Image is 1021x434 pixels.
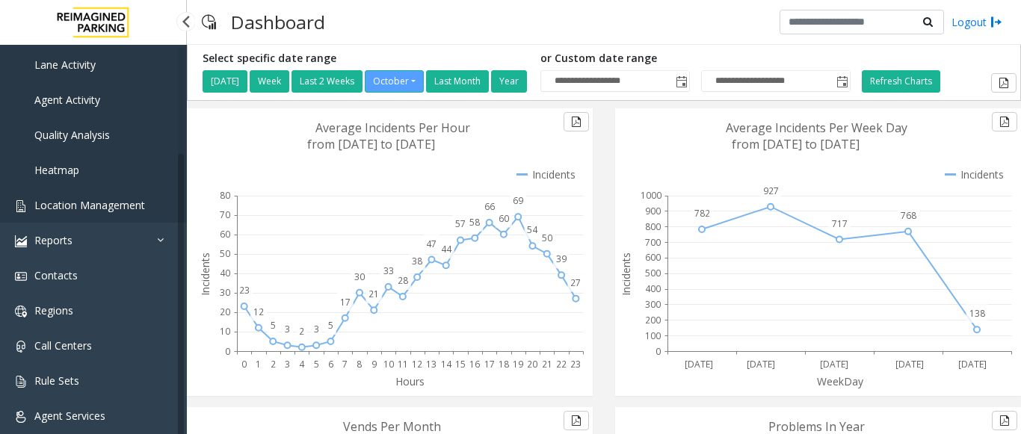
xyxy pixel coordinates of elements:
span: Agent Activity [34,93,100,107]
text: 700 [645,236,661,249]
h5: Select specific date range [203,52,529,65]
text: 21 [542,358,552,371]
text: 58 [469,216,480,229]
text: 4 [299,358,305,371]
text: 3 [285,358,290,371]
span: Location Management [34,198,145,212]
text: 47 [426,238,437,250]
text: 768 [901,209,916,222]
text: 900 [645,205,661,217]
text: 300 [645,298,661,311]
text: Average Incidents Per Hour [315,120,470,136]
text: Incidents [198,252,212,296]
text: [DATE] [895,358,924,371]
text: 23 [239,284,250,297]
text: 66 [484,200,495,213]
text: 18 [499,358,509,371]
text: [DATE] [747,358,775,371]
text: 80 [220,189,230,202]
text: 50 [220,247,230,260]
img: 'icon' [15,376,27,388]
text: 927 [763,185,779,197]
text: 15 [455,358,466,371]
span: Heatmap [34,163,79,177]
text: from [DATE] to [DATE] [307,136,435,152]
text: 28 [398,274,408,287]
text: 70 [220,208,230,221]
button: Export to pdf [991,73,1017,93]
img: 'icon' [15,306,27,317]
span: Reports [34,233,73,247]
text: 17 [484,358,495,371]
img: 'icon' [15,200,27,212]
text: 3 [285,323,290,335]
button: Export to pdf [992,112,1017,131]
img: logout [990,14,1002,30]
text: 11 [398,358,408,371]
text: 60 [499,212,509,225]
text: 50 [542,232,552,244]
text: 200 [645,314,661,326]
text: 138 [969,307,985,320]
button: Export to pdf [564,112,589,131]
text: 30 [220,286,230,299]
text: 19 [513,358,523,371]
text: [DATE] [820,358,848,371]
text: 22 [556,358,567,371]
span: Rule Sets [34,373,79,388]
text: 400 [645,282,661,295]
text: 20 [527,358,537,371]
text: 20 [220,306,230,318]
span: Toggle popup [673,71,689,92]
text: 800 [645,220,661,233]
text: 0 [241,358,247,371]
text: 60 [220,228,230,241]
text: 5 [314,358,319,371]
span: Lane Activity [34,58,96,72]
text: 23 [570,358,581,371]
button: Export to pdf [564,411,589,430]
text: 5 [328,319,333,332]
text: 17 [340,296,351,309]
text: 717 [832,217,848,230]
text: 1000 [641,189,661,202]
button: [DATE] [203,70,247,93]
span: Quality Analysis [34,128,110,142]
text: 33 [383,264,394,277]
text: 5 [271,319,276,332]
span: Contacts [34,268,78,282]
text: 100 [645,329,661,342]
text: 600 [645,251,661,264]
text: 0 [656,345,661,358]
span: Call Centers [34,338,92,353]
button: Last Month [426,70,489,93]
text: 10 [383,358,394,371]
text: 39 [556,252,567,265]
text: 6 [328,358,333,371]
text: 16 [469,358,480,371]
text: Hours [395,374,425,388]
text: 38 [412,255,422,267]
text: 782 [694,207,710,220]
text: 3 [314,323,319,335]
span: Toggle popup [833,71,850,92]
img: 'icon' [15,411,27,423]
img: 'icon' [15,235,27,247]
button: Export to pdf [992,411,1017,430]
button: October [365,70,424,93]
text: Average Incidents Per Week Day [726,120,907,136]
text: 10 [220,325,230,338]
text: 69 [513,194,523,207]
text: 54 [527,223,538,236]
text: 12 [253,306,264,318]
span: Agent Services [34,409,105,423]
a: Logout [951,14,1002,30]
text: 0 [225,345,230,358]
text: from [DATE] to [DATE] [732,136,860,152]
text: 12 [412,358,422,371]
button: Last 2 Weeks [292,70,363,93]
text: 57 [455,217,466,230]
img: 'icon' [15,270,27,282]
img: 'icon' [15,341,27,353]
span: Regions [34,303,73,317]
